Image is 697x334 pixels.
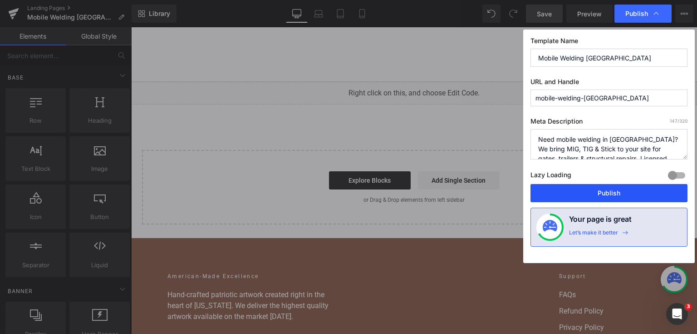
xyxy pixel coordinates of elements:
h4: Your page is great [569,214,632,229]
label: Meta Description [530,117,687,129]
h2: Support [428,245,530,253]
p: Hand-crafted patriotic artwork created right in the heart of [US_STATE]. We deliver the highest q... [36,262,209,295]
a: Refund Policy [428,279,530,289]
textarea: Need mobile welding in [GEOGRAPHIC_DATA]? We bring MIG, TIG & Stick to your site for gates, trail... [530,129,687,160]
iframe: Intercom live chat [666,303,688,325]
label: Template Name [530,37,687,49]
span: 147 [670,118,677,124]
button: Publish [530,184,687,202]
a: Add Single Section [287,144,368,162]
img: onboarding-status.svg [543,220,557,234]
span: /320 [670,118,687,124]
label: Lazy Loading [530,169,571,184]
div: Let’s make it better [569,229,618,241]
label: URL and Handle [530,78,687,90]
a: FAQs [428,262,530,273]
h2: American-Made Excellence [36,245,209,253]
a: Explore Blocks [198,144,280,162]
span: 3 [685,303,692,310]
p: or Drag & Drop elements from left sidebar [25,169,541,176]
a: Privacy Policy [428,295,530,306]
span: Publish [625,10,648,18]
